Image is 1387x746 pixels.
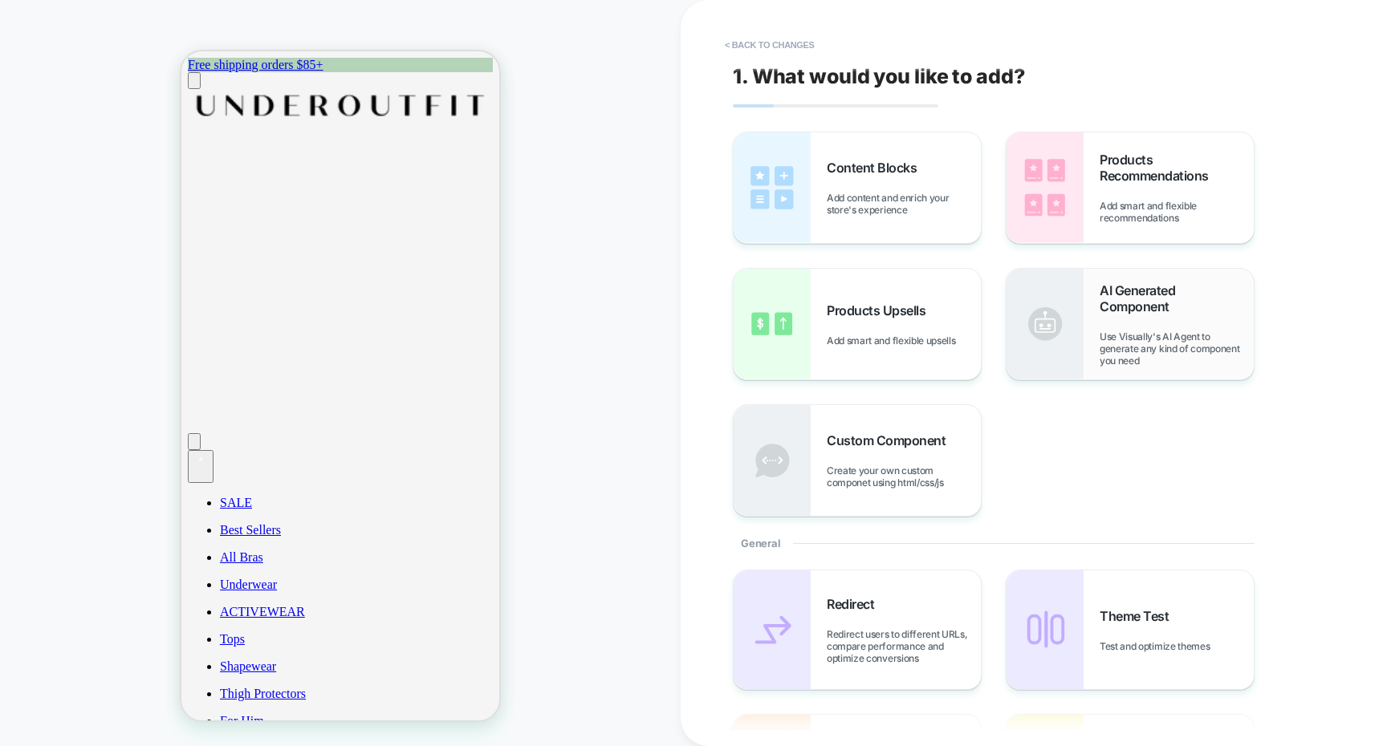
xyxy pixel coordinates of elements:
[13,401,26,414] div: 4
[1100,640,1218,652] span: Test and optimize themes
[39,553,311,568] a: ACTIVEWEAR
[1100,282,1254,314] span: AI Generated Component
[39,608,311,622] a: Shapewear
[39,472,311,486] a: Best Sellers
[733,517,1255,570] div: General
[1100,152,1254,184] span: Products Recommendations
[39,444,311,459] a: SALE
[827,192,981,216] span: Add content and enrich your store's experience
[181,51,499,720] iframe: To enrich screen reader interactions, please activate Accessibility in Grammarly extension settings
[6,59,311,73] a: Go to homepage
[1100,330,1254,367] span: Use Visually's AI Agent to generate any kind of component you need
[39,635,311,650] a: Thigh Protectors
[1100,200,1254,224] span: Add smart and flexible recommendations
[827,628,981,664] span: Redirect users to different URLs, compare performance and optimize conversions
[6,367,311,381] a: Go to account page
[733,64,1025,88] span: 1. What would you like to add?
[827,302,933,318] span: Products Upsells
[717,32,823,58] button: < Back to changes
[39,499,311,513] a: All Bras
[827,596,882,612] span: Redirect
[827,432,954,448] span: Custom Component
[6,38,311,71] img: Logo
[827,464,981,489] span: Create your own custom componet using html/css/js
[6,6,324,21] div: 1 / 1
[39,526,311,541] a: Underwear
[6,382,19,399] button: Open search
[1100,608,1177,624] span: Theme Test
[39,663,311,677] a: For Him
[6,6,142,20] a: Free shipping orders $85+
[6,21,19,38] button: Open menu
[6,399,32,432] button: Open cart
[827,160,925,176] span: Content Blocks
[827,334,963,347] span: Add smart and flexible upsells
[39,581,311,595] a: Tops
